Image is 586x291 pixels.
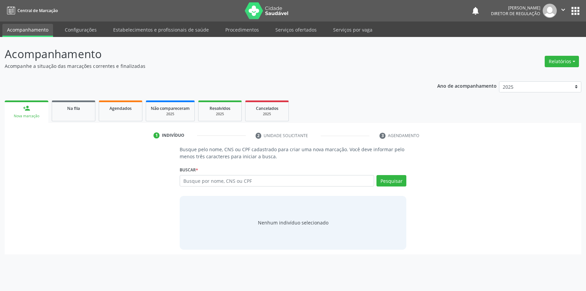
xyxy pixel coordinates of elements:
a: Configurações [60,24,101,36]
input: Busque por nome, CNS ou CPF [180,175,374,186]
button: Relatórios [545,56,579,67]
a: Central de Marcação [5,5,58,16]
div: 2025 [250,112,284,117]
a: Estabelecimentos e profissionais de saúde [108,24,214,36]
div: [PERSON_NAME] [491,5,540,11]
a: Serviços por vaga [328,24,377,36]
p: Busque pelo nome, CNS ou CPF cadastrado para criar uma nova marcação. Você deve informar pelo men... [180,146,407,160]
div: 2025 [151,112,190,117]
img: img [543,4,557,18]
span: Cancelados [256,106,278,111]
button:  [557,4,570,18]
span: Na fila [67,106,80,111]
label: Buscar [180,165,198,175]
a: Serviços ofertados [271,24,321,36]
a: Procedimentos [221,24,264,36]
div: person_add [23,105,30,112]
button: notifications [471,6,480,15]
p: Acompanhe a situação das marcações correntes e finalizadas [5,63,408,70]
span: Não compareceram [151,106,190,111]
div: Indivíduo [162,132,184,138]
span: Agendados [109,106,132,111]
div: 2025 [203,112,237,117]
span: Diretor de regulação [491,11,540,16]
div: Nova marcação [9,114,44,119]
span: Resolvidos [210,106,230,111]
button: Pesquisar [376,175,406,186]
p: Acompanhamento [5,46,408,63]
p: Ano de acompanhamento [437,81,497,90]
a: Acompanhamento [2,24,53,37]
span: Central de Marcação [17,8,58,13]
button: apps [570,5,581,17]
i:  [559,6,567,13]
div: Nenhum indivíduo selecionado [258,219,328,226]
div: 1 [153,132,160,138]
